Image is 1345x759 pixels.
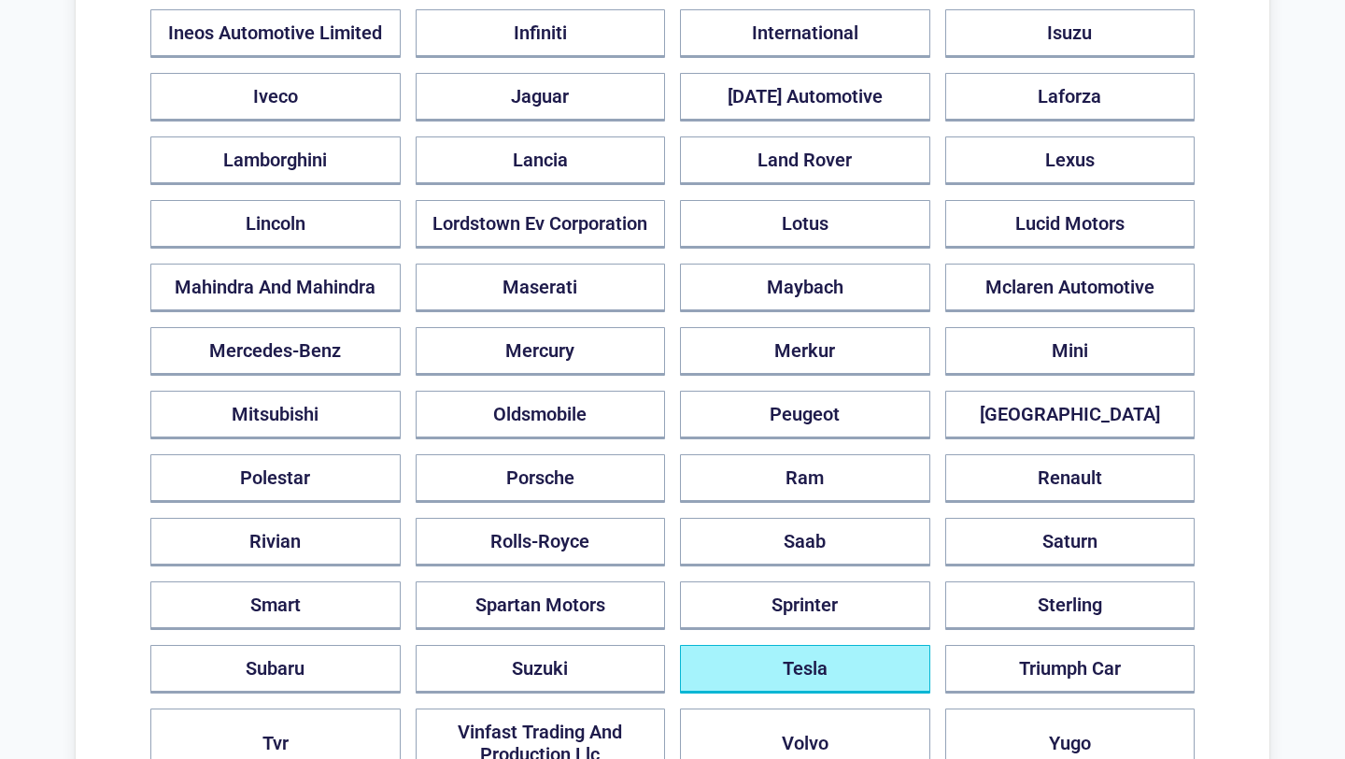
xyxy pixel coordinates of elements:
[150,454,401,503] button: Polestar
[680,264,930,312] button: Maybach
[680,136,930,185] button: Land Rover
[945,581,1196,630] button: Sterling
[150,264,401,312] button: Mahindra And Mahindra
[416,518,666,566] button: Rolls-Royce
[945,200,1196,249] button: Lucid Motors
[945,327,1196,376] button: Mini
[680,454,930,503] button: Ram
[416,136,666,185] button: Lancia
[150,518,401,566] button: Rivian
[945,136,1196,185] button: Lexus
[150,581,401,630] button: Smart
[680,581,930,630] button: Sprinter
[150,9,401,58] button: Ineos Automotive Limited
[416,391,666,439] button: Oldsmobile
[416,73,666,122] button: Jaguar
[945,9,1196,58] button: Isuzu
[150,136,401,185] button: Lamborghini
[416,454,666,503] button: Porsche
[150,645,401,694] button: Subaru
[680,200,930,249] button: Lotus
[945,264,1196,312] button: Mclaren Automotive
[416,264,666,312] button: Maserati
[150,200,401,249] button: Lincoln
[945,645,1196,694] button: Triumph Car
[945,518,1196,566] button: Saturn
[416,9,666,58] button: Infiniti
[680,327,930,376] button: Merkur
[150,73,401,122] button: Iveco
[416,645,666,694] button: Suzuki
[945,454,1196,503] button: Renault
[945,391,1196,439] button: [GEOGRAPHIC_DATA]
[680,391,930,439] button: Peugeot
[150,391,401,439] button: Mitsubishi
[945,73,1196,122] button: Laforza
[680,645,930,694] button: Tesla
[416,200,666,249] button: Lordstown Ev Corporation
[680,518,930,566] button: Saab
[416,327,666,376] button: Mercury
[680,73,930,122] button: [DATE] Automotive
[680,9,930,58] button: International
[150,327,401,376] button: Mercedes-Benz
[416,581,666,630] button: Spartan Motors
